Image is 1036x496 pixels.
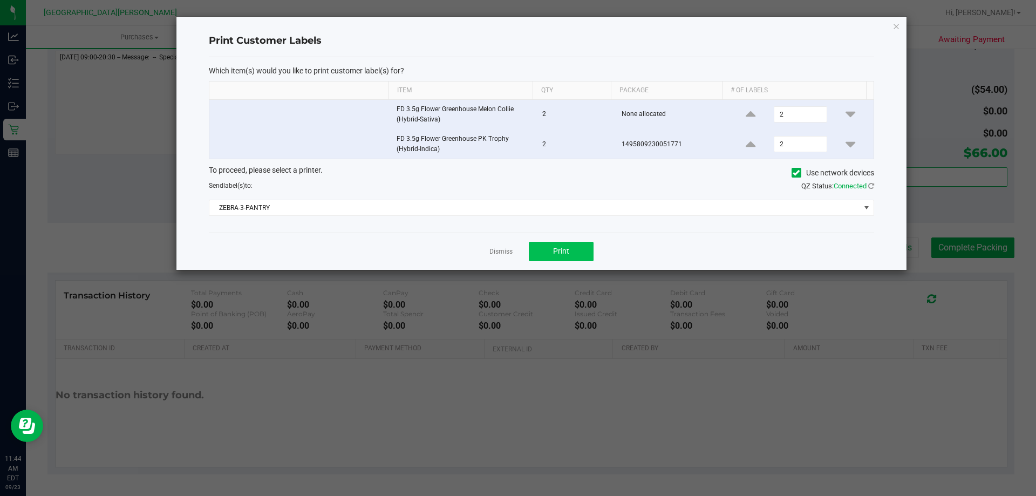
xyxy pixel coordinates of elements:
th: # of labels [722,81,866,100]
th: Package [611,81,722,100]
button: Print [529,242,594,261]
td: FD 3.5g Flower Greenhouse Melon Collie (Hybrid-Sativa) [390,100,536,130]
td: None allocated [615,100,728,130]
a: Dismiss [489,247,513,256]
th: Qty [533,81,611,100]
span: Connected [834,182,867,190]
p: Which item(s) would you like to print customer label(s) for? [209,66,874,76]
td: 2 [536,130,615,159]
td: FD 3.5g Flower Greenhouse PK Trophy (Hybrid-Indica) [390,130,536,159]
label: Use network devices [792,167,874,179]
span: Print [553,247,569,255]
span: ZEBRA-3-PANTRY [209,200,860,215]
span: label(s) [223,182,245,189]
span: Send to: [209,182,253,189]
span: QZ Status: [801,182,874,190]
div: To proceed, please select a printer. [201,165,882,181]
h4: Print Customer Labels [209,34,874,48]
th: Item [388,81,533,100]
iframe: Resource center [11,410,43,442]
td: 2 [536,100,615,130]
td: 1495809230051771 [615,130,728,159]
